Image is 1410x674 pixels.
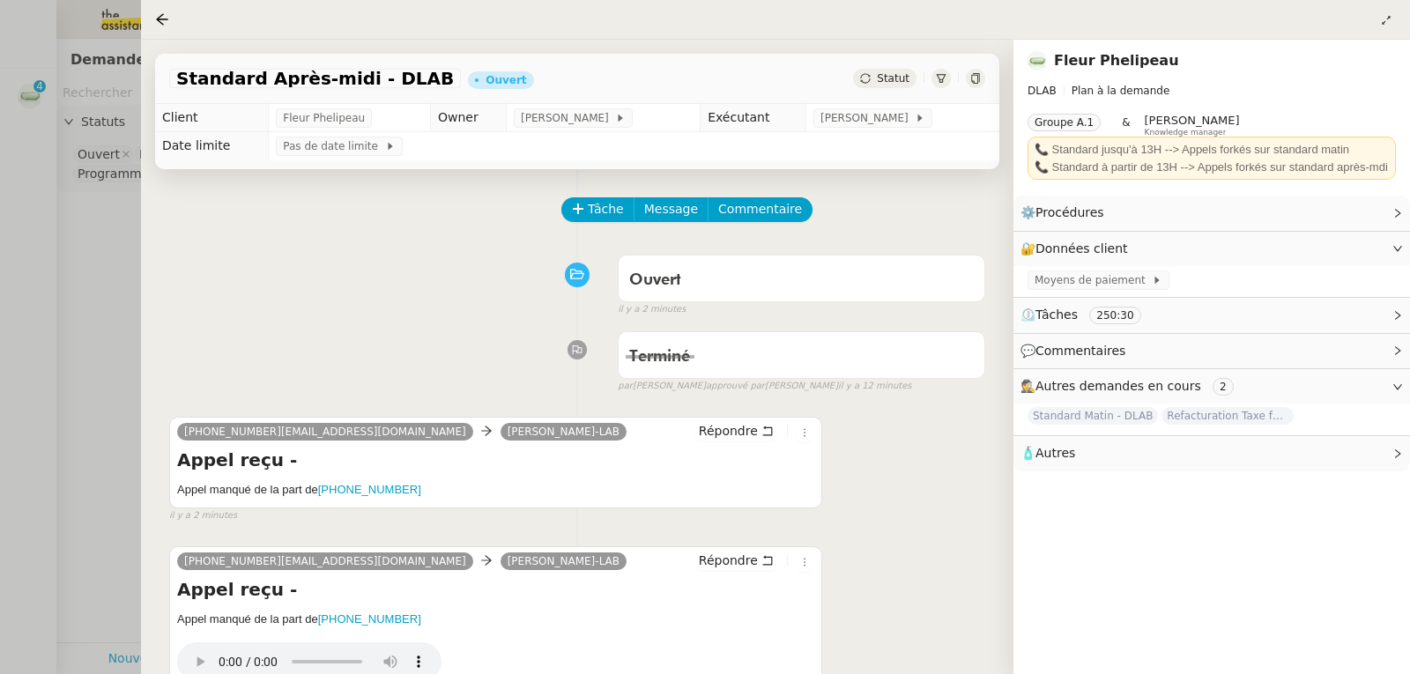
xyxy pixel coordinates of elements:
[1028,85,1057,97] span: DLAB
[1035,379,1201,393] span: Autres demandes en cours
[693,551,780,570] button: Répondre
[618,379,911,394] small: [PERSON_NAME] [PERSON_NAME]
[521,109,615,127] span: [PERSON_NAME]
[1013,196,1410,230] div: ⚙️Procédures
[501,553,627,569] a: [PERSON_NAME]-LAB
[1013,334,1410,368] div: 💬Commentaires
[718,199,802,219] span: Commentaire
[1035,271,1152,289] span: Moyens de paiement
[1028,114,1101,131] nz-tag: Groupe A.1
[1035,446,1075,460] span: Autres
[184,426,466,438] span: [PHONE_NUMBER][EMAIL_ADDRESS][DOMAIN_NAME]
[1122,114,1130,137] span: &
[177,577,814,602] h4: Appel reçu -
[1020,379,1241,393] span: 🕵️
[1035,141,1389,159] div: 📞 Standard jusqu'à 13H --> Appels forkés sur standard matin
[155,104,269,132] td: Client
[1035,307,1078,322] span: Tâches
[561,197,634,222] button: Tâche
[501,424,627,440] a: [PERSON_NAME]-LAB
[184,555,466,567] span: [PHONE_NUMBER][EMAIL_ADDRESS][DOMAIN_NAME]
[1035,241,1128,256] span: Données client
[699,552,758,569] span: Répondre
[318,612,421,626] a: [PHONE_NUMBER]
[708,197,813,222] button: Commentaire
[1035,159,1389,176] div: 📞 Standard à partir de 13H --> Appels forkés sur standard après-mdi
[1020,446,1075,460] span: 🧴
[618,302,686,317] span: il y a 2 minutes
[486,75,526,85] div: Ouvert
[877,72,909,85] span: Statut
[706,379,765,394] span: approuvé par
[699,422,758,440] span: Répondre
[1145,114,1240,127] span: [PERSON_NAME]
[629,349,690,365] span: Terminé
[618,379,633,394] span: par
[318,483,421,496] a: [PHONE_NUMBER]
[1020,344,1133,358] span: 💬
[283,109,365,127] span: Fleur Phelipeau
[588,199,624,219] span: Tâche
[177,448,814,472] h4: Appel reçu -
[177,481,814,499] h5: Appel manqué de la part de
[1145,114,1240,137] app-user-label: Knowledge manager
[1145,128,1227,137] span: Knowledge manager
[820,109,915,127] span: [PERSON_NAME]
[431,104,507,132] td: Owner
[1035,205,1104,219] span: Procédures
[1035,344,1125,358] span: Commentaires
[1020,203,1112,223] span: ⚙️
[1089,307,1140,324] nz-tag: 250:30
[1020,239,1135,259] span: 🔐
[155,132,269,160] td: Date limite
[1013,232,1410,266] div: 🔐Données client
[1213,378,1234,396] nz-tag: 2
[644,199,698,219] span: Message
[838,379,912,394] span: il y a 12 minutes
[169,508,237,523] span: il y a 2 minutes
[1161,407,1294,425] span: Refacturation Taxe foncière 2025
[693,421,780,441] button: Répondre
[701,104,806,132] td: Exécutant
[1028,407,1158,425] span: Standard Matin - DLAB
[176,70,454,87] span: Standard Après-midi - DLAB
[634,197,709,222] button: Message
[1020,307,1155,322] span: ⏲️
[1013,298,1410,332] div: ⏲️Tâches 250:30
[177,611,814,628] h5: Appel manqué de la part de
[1013,436,1410,470] div: 🧴Autres
[1072,85,1170,97] span: Plan à la demande
[1054,52,1179,69] a: Fleur Phelipeau
[1013,369,1410,404] div: 🕵️Autres demandes en cours 2
[629,272,681,288] span: Ouvert
[283,137,384,155] span: Pas de date limite
[1028,51,1047,70] img: 7f9b6497-4ade-4d5b-ae17-2cbe23708554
